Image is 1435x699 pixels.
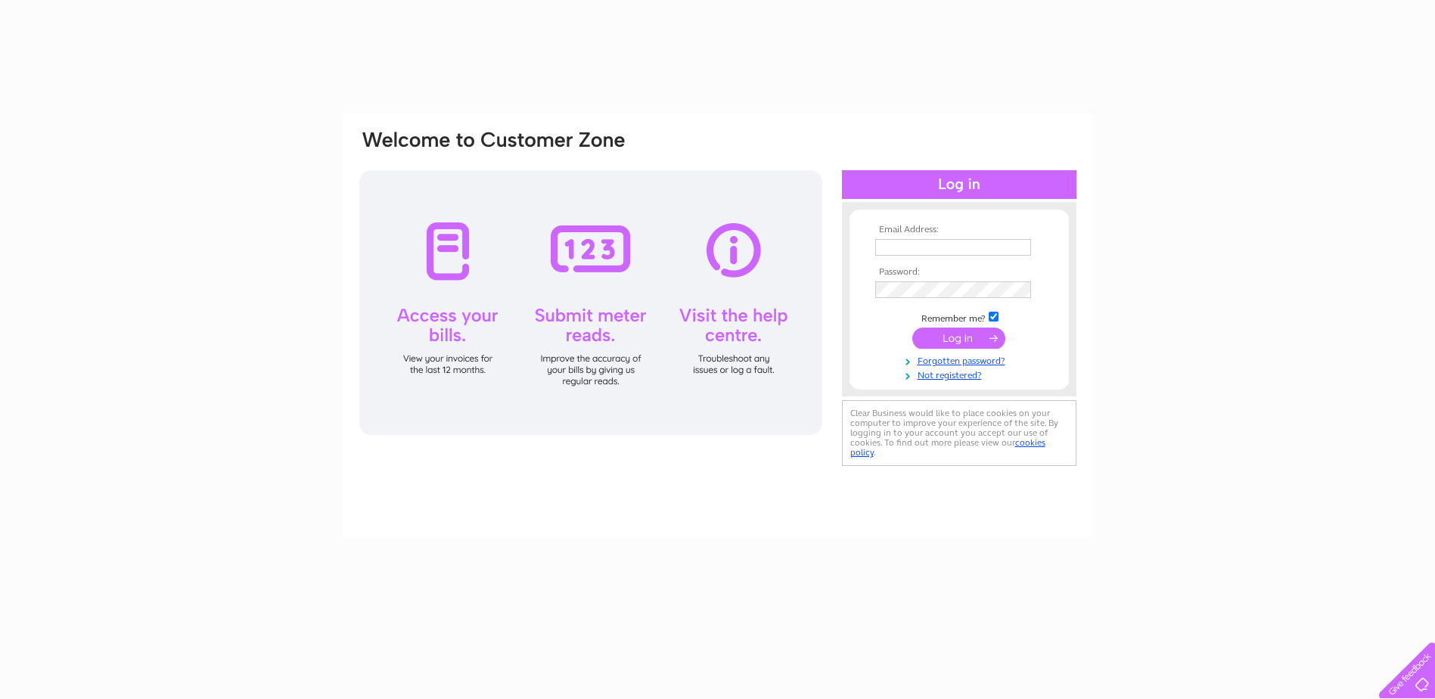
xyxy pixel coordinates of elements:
[875,353,1047,367] a: Forgotten password?
[912,328,1005,349] input: Submit
[871,309,1047,325] td: Remember me?
[875,367,1047,381] a: Not registered?
[871,267,1047,278] th: Password:
[871,225,1047,235] th: Email Address:
[842,400,1076,466] div: Clear Business would like to place cookies on your computer to improve your experience of the sit...
[850,437,1045,458] a: cookies policy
